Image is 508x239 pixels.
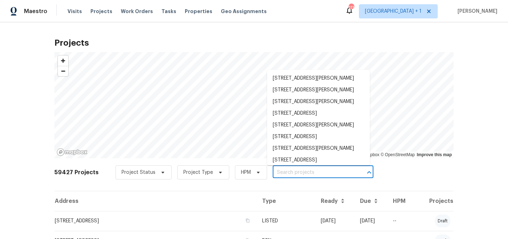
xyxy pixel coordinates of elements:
li: [STREET_ADDRESS][PERSON_NAME] [267,119,370,131]
td: [DATE] [354,211,387,231]
th: Type [256,191,315,211]
div: draft [435,215,450,227]
td: LISTED [256,211,315,231]
th: Projects [413,191,454,211]
input: Search projects [273,167,354,178]
div: 111 [349,4,354,11]
span: Properties [185,8,212,15]
span: Geo Assignments [221,8,267,15]
td: [DATE] [315,211,354,231]
li: [STREET_ADDRESS] [267,108,370,119]
li: [STREET_ADDRESS][PERSON_NAME] [267,143,370,154]
th: Ready [315,191,354,211]
td: -- [387,211,413,231]
span: HPM [241,169,251,176]
li: [STREET_ADDRESS][PERSON_NAME] [267,96,370,108]
th: Due [354,191,387,211]
span: [GEOGRAPHIC_DATA] + 1 [365,8,421,15]
h2: Projects [54,39,454,46]
button: Zoom in [58,56,68,66]
li: [STREET_ADDRESS] [267,154,370,166]
span: [PERSON_NAME] [455,8,497,15]
span: Project Type [183,169,213,176]
button: Zoom out [58,66,68,76]
a: Improve this map [417,152,452,157]
a: OpenStreetMap [380,152,415,157]
li: [STREET_ADDRESS] [267,131,370,143]
button: Copy Address [244,217,251,224]
a: Mapbox homepage [57,148,88,156]
span: Project Status [122,169,155,176]
span: Visits [67,8,82,15]
h2: 59427 Projects [54,169,99,176]
span: Tasks [161,9,176,14]
th: Address [54,191,256,211]
th: HPM [387,191,413,211]
button: Close [364,167,374,177]
li: [STREET_ADDRESS][PERSON_NAME] [267,84,370,96]
td: [STREET_ADDRESS] [54,211,256,231]
span: Work Orders [121,8,153,15]
li: [STREET_ADDRESS][PERSON_NAME] [267,73,370,84]
span: Projects [90,8,112,15]
span: Maestro [24,8,47,15]
canvas: Map [54,52,454,158]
